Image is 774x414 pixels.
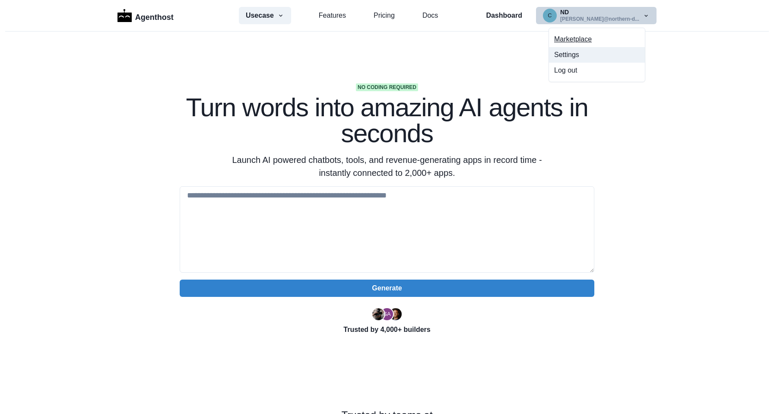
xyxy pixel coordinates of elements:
a: Pricing [374,10,395,21]
img: Ryan Florence [372,308,384,320]
a: Features [319,10,346,21]
button: ciriaco@northern-dynamics.coND[PERSON_NAME]@northern-d... [536,7,657,24]
p: Agenthost [135,8,174,23]
a: Dashboard [486,10,522,21]
div: Segun Adebayo [383,312,390,317]
button: Marketplace [549,32,645,47]
button: Usecase [239,7,291,24]
img: Logo [117,9,132,22]
img: Kent Dodds [390,308,402,320]
h1: Turn words into amazing AI agents in seconds [180,95,594,146]
p: Trusted by 4,000+ builders [180,325,594,335]
a: Docs [422,10,438,21]
span: No coding required [356,83,418,91]
a: LogoAgenthost [117,8,174,23]
button: Generate [180,280,594,297]
button: Log out [549,63,645,78]
button: Settings [549,47,645,63]
p: Launch AI powered chatbots, tools, and revenue-generating apps in record time - instantly connect... [221,153,553,179]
